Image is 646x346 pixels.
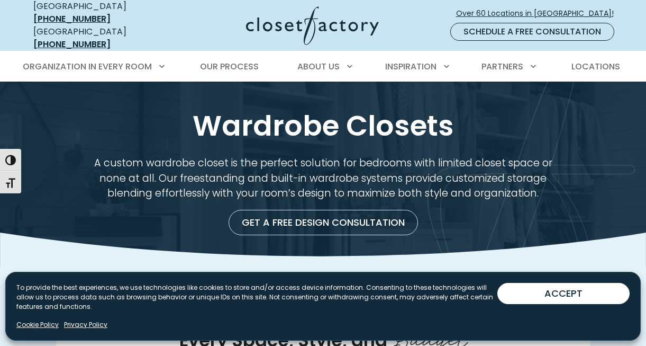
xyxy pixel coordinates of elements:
[481,60,523,73] span: Partners
[456,4,623,23] a: Over 60 Locations in [GEOGRAPHIC_DATA]!
[16,320,59,330] a: Cookie Policy
[385,60,436,73] span: Inspiration
[15,52,631,82] nav: Primary Menu
[81,156,566,201] p: A custom wardrobe closet is the perfect solution for bedrooms with limited closet space or none a...
[456,8,622,19] span: Over 60 Locations in [GEOGRAPHIC_DATA]!
[33,13,111,25] a: [PHONE_NUMBER]
[64,320,107,330] a: Privacy Policy
[16,283,497,312] p: To provide the best experiences, we use technologies like cookies to store and/or access device i...
[200,60,259,73] span: Our Process
[497,283,630,304] button: ACCEPT
[571,60,620,73] span: Locations
[33,25,163,51] div: [GEOGRAPHIC_DATA]
[246,6,379,45] img: Closet Factory Logo
[297,60,340,73] span: About Us
[23,60,152,73] span: Organization in Every Room
[33,38,111,50] a: [PHONE_NUMBER]
[229,210,418,235] a: Get a Free Design Consultation
[450,23,614,41] a: Schedule a Free Consultation
[31,109,615,143] h1: Wardrobe Closets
